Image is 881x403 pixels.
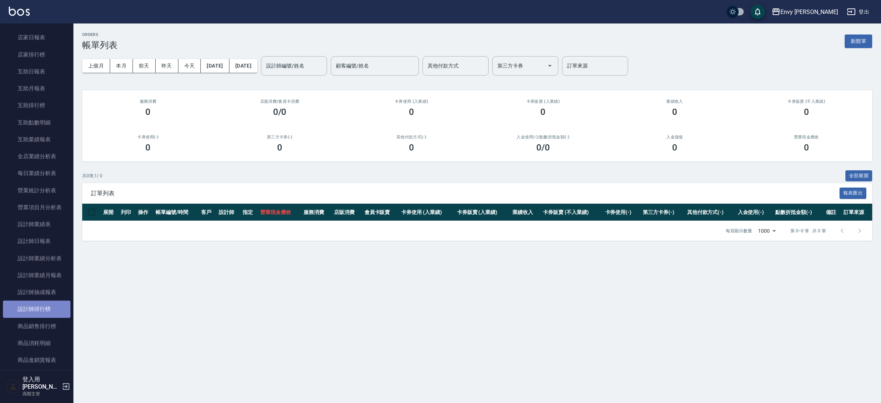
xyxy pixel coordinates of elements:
[199,204,217,221] th: 客戶
[223,135,337,139] h2: 第三方卡券(-)
[101,204,119,221] th: 展開
[229,59,257,73] button: [DATE]
[618,135,732,139] h2: 入金儲值
[3,233,70,250] a: 設計師日報表
[145,107,151,117] h3: 0
[409,107,414,117] h3: 0
[354,135,468,139] h2: 其他付款方式(-)
[3,46,70,63] a: 店家排行榜
[685,204,736,221] th: 其他付款方式(-)
[3,216,70,233] a: 設計師業績表
[201,59,229,73] button: [DATE]
[3,368,70,385] a: 商品庫存表
[773,204,824,221] th: 點數折抵金額(-)
[804,142,809,153] h3: 0
[91,135,205,139] h2: 卡券使用(-)
[486,135,600,139] h2: 入金使用(-) /點數折抵金額(-)
[726,228,752,234] p: 每頁顯示數量
[136,204,154,221] th: 操作
[9,7,30,16] img: Logo
[3,182,70,199] a: 營業統計分析表
[840,188,867,199] button: 報表匯出
[3,352,70,368] a: 商品進銷貨報表
[154,204,199,221] th: 帳單編號/時間
[91,99,205,104] h3: 服務消費
[540,107,545,117] h3: 0
[82,32,117,37] h2: ORDERS
[82,173,102,179] p: 共 0 筆, 1 / 0
[119,204,137,221] th: 列印
[82,40,117,50] h3: 帳單列表
[3,148,70,165] a: 全店業績分析表
[3,301,70,317] a: 設計師排行榜
[736,204,774,221] th: 入金使用(-)
[641,204,685,221] th: 第三方卡券(-)
[840,189,867,196] a: 報表匯出
[3,250,70,267] a: 設計師業績分析表
[110,59,133,73] button: 本月
[22,376,60,391] h5: 登入用[PERSON_NAME]
[22,391,60,397] p: 高階主管
[672,107,677,117] h3: 0
[672,142,677,153] h3: 0
[223,99,337,104] h2: 店販消費 /會員卡消費
[790,228,826,234] p: 第 0–0 筆 共 0 筆
[178,59,201,73] button: 今天
[277,142,282,153] h3: 0
[845,170,873,182] button: 全部展開
[6,379,21,394] img: Person
[755,221,779,241] div: 1000
[3,267,70,284] a: 設計師業績月報表
[3,114,70,131] a: 互助點數明細
[273,107,287,117] h3: 0/0
[544,60,556,72] button: Open
[3,284,70,301] a: 設計師抽成報表
[842,204,872,221] th: 訂單來源
[603,204,641,221] th: 卡券使用(-)
[3,29,70,46] a: 店家日報表
[302,204,332,221] th: 服務消費
[3,80,70,97] a: 互助月報表
[3,97,70,114] a: 互助排行榜
[3,63,70,80] a: 互助日報表
[845,35,872,48] button: 新開單
[258,204,302,221] th: 營業現金應收
[82,59,110,73] button: 上個月
[455,204,511,221] th: 卡券販賣 (入業績)
[769,4,841,19] button: Envy [PERSON_NAME]
[241,204,258,221] th: 指定
[3,165,70,182] a: 每日業績分析表
[145,142,151,153] h3: 0
[511,204,541,221] th: 業績收入
[486,99,600,104] h2: 卡券販賣 (入業績)
[3,335,70,352] a: 商品消耗明細
[399,204,455,221] th: 卡券使用 (入業績)
[536,142,550,153] h3: 0 /0
[844,5,872,19] button: 登出
[133,59,156,73] button: 前天
[363,204,399,221] th: 會員卡販賣
[824,204,842,221] th: 備註
[750,4,765,19] button: save
[804,107,809,117] h3: 0
[3,199,70,216] a: 營業項目月分析表
[618,99,732,104] h2: 業績收入
[3,318,70,335] a: 商品銷售排行榜
[217,204,241,221] th: 設計師
[409,142,414,153] h3: 0
[749,135,863,139] h2: 營業現金應收
[91,190,840,197] span: 訂單列表
[332,204,363,221] th: 店販消費
[541,204,603,221] th: 卡券販賣 (不入業績)
[156,59,178,73] button: 昨天
[845,37,872,44] a: 新開單
[354,99,468,104] h2: 卡券使用 (入業績)
[3,131,70,148] a: 互助業績報表
[749,99,863,104] h2: 卡券販賣 (不入業績)
[780,7,838,17] div: Envy [PERSON_NAME]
